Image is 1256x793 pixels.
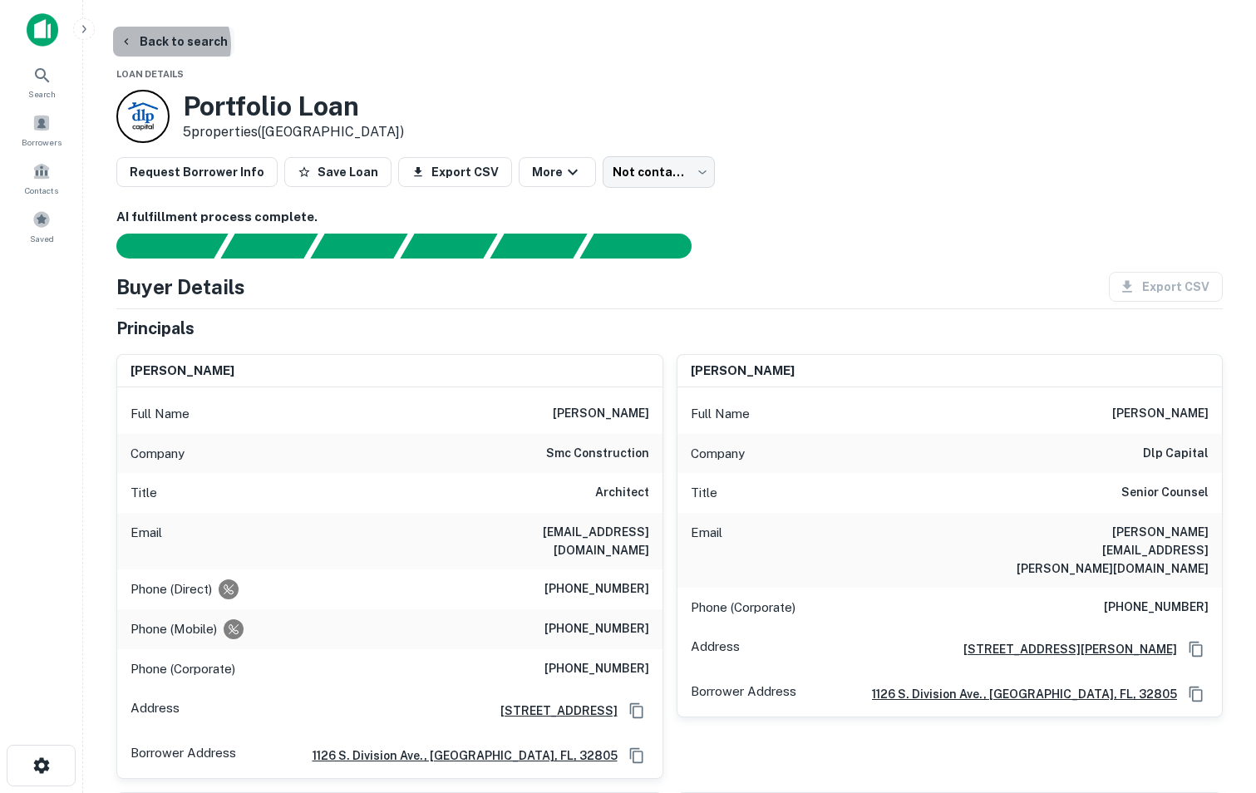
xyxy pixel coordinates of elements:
[5,107,78,152] a: Borrowers
[224,619,244,639] div: Requests to not be contacted at this number
[859,685,1177,703] a: 1126 s. division ave., [GEOGRAPHIC_DATA], FL, 32805
[398,157,512,187] button: Export CSV
[624,698,649,723] button: Copy Address
[450,523,649,559] h6: [EMAIL_ADDRESS][DOMAIN_NAME]
[22,135,62,149] span: Borrowers
[5,59,78,104] a: Search
[131,483,157,503] p: Title
[28,87,56,101] span: Search
[490,234,587,259] div: Principals found, still searching for contact information. This may take time...
[691,483,717,503] p: Title
[5,204,78,249] a: Saved
[27,13,58,47] img: capitalize-icon.png
[131,444,185,464] p: Company
[30,232,54,245] span: Saved
[691,523,722,578] p: Email
[310,234,407,259] div: Documents found, AI parsing details...
[400,234,497,259] div: Principals found, AI now looking for contact information...
[624,743,649,768] button: Copy Address
[691,404,750,424] p: Full Name
[5,155,78,200] a: Contacts
[183,91,404,122] h3: Portfolio Loan
[1121,483,1209,503] h6: Senior Counsel
[183,122,404,142] p: 5 properties ([GEOGRAPHIC_DATA])
[131,579,212,599] p: Phone (Direct)
[299,746,618,765] a: 1126 s. division ave., [GEOGRAPHIC_DATA], FL, 32805
[284,157,392,187] button: Save Loan
[131,362,234,381] h6: [PERSON_NAME]
[544,659,649,679] h6: [PHONE_NUMBER]
[580,234,712,259] div: AI fulfillment process complete.
[691,362,795,381] h6: [PERSON_NAME]
[1112,404,1209,424] h6: [PERSON_NAME]
[25,184,58,197] span: Contacts
[131,404,190,424] p: Full Name
[131,698,180,723] p: Address
[116,316,195,341] h5: Principals
[544,579,649,599] h6: [PHONE_NUMBER]
[131,619,217,639] p: Phone (Mobile)
[691,637,740,662] p: Address
[116,272,245,302] h4: Buyer Details
[116,157,278,187] button: Request Borrower Info
[487,702,618,720] a: [STREET_ADDRESS]
[595,483,649,503] h6: Architect
[691,444,745,464] p: Company
[1173,607,1256,687] iframe: Chat Widget
[113,27,234,57] button: Back to search
[519,157,596,187] button: More
[116,208,1223,227] h6: AI fulfillment process complete.
[691,682,796,707] p: Borrower Address
[1009,523,1209,578] h6: [PERSON_NAME][EMAIL_ADDRESS][PERSON_NAME][DOMAIN_NAME]
[96,234,221,259] div: Sending borrower request to AI...
[691,598,795,618] p: Phone (Corporate)
[116,69,184,79] span: Loan Details
[546,444,649,464] h6: smc construction
[131,659,235,679] p: Phone (Corporate)
[1184,682,1209,707] button: Copy Address
[950,640,1177,658] a: [STREET_ADDRESS][PERSON_NAME]
[220,234,318,259] div: Your request is received and processing...
[131,523,162,559] p: Email
[1104,598,1209,618] h6: [PHONE_NUMBER]
[603,156,715,188] div: Not contacted
[1143,444,1209,464] h6: dlp capital
[553,404,649,424] h6: [PERSON_NAME]
[219,579,239,599] div: Requests to not be contacted at this number
[544,619,649,639] h6: [PHONE_NUMBER]
[131,743,236,768] p: Borrower Address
